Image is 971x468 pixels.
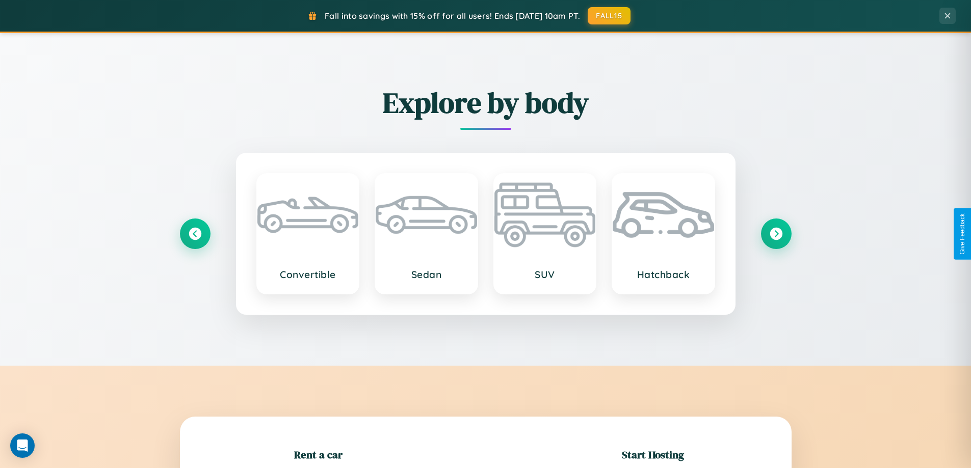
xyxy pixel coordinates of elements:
[180,83,792,122] h2: Explore by body
[294,447,343,462] h2: Rent a car
[325,11,580,21] span: Fall into savings with 15% off for all users! Ends [DATE] 10am PT.
[623,268,704,281] h3: Hatchback
[959,213,966,255] div: Give Feedback
[10,433,35,458] div: Open Intercom Messenger
[505,268,586,281] h3: SUV
[622,447,684,462] h2: Start Hosting
[386,268,467,281] h3: Sedan
[588,7,631,24] button: FALL15
[268,268,349,281] h3: Convertible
